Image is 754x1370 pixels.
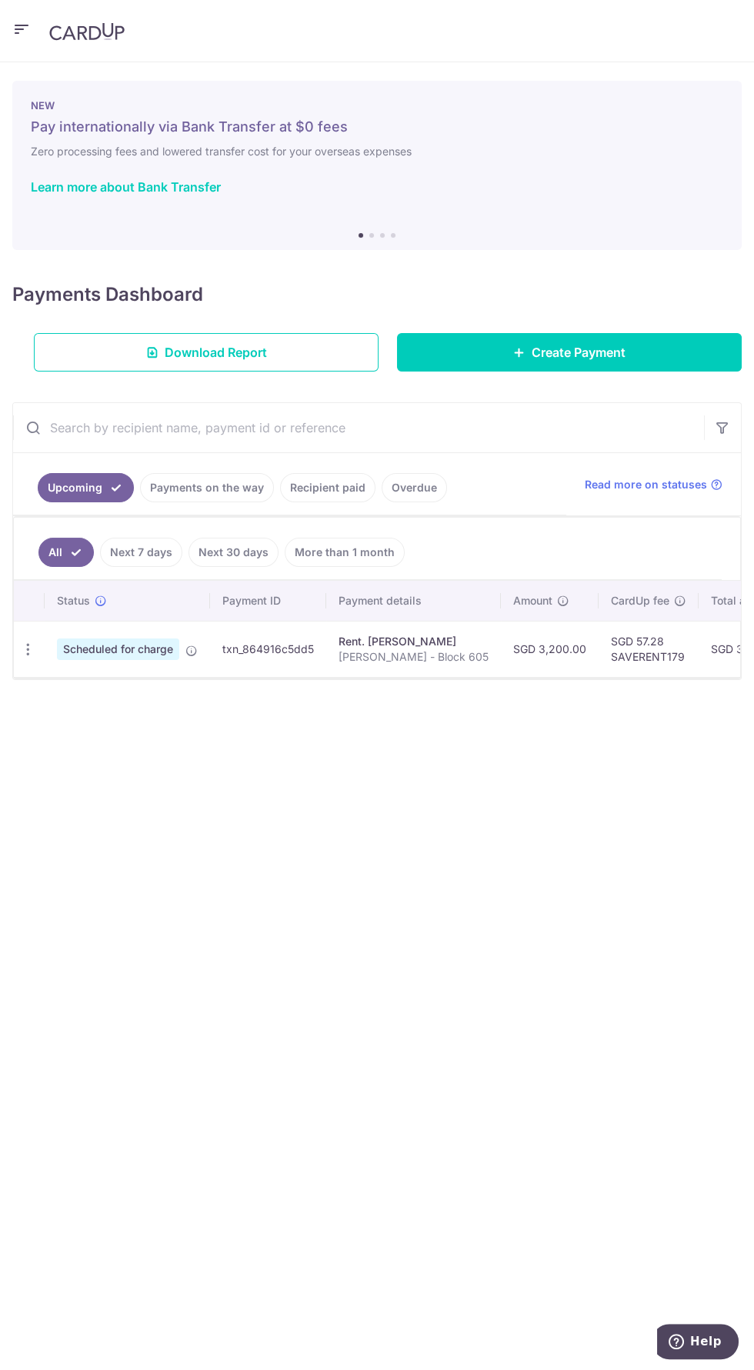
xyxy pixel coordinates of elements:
a: Payments on the way [140,473,274,502]
td: SGD 3,200.00 [501,621,599,677]
td: txn_864916c5dd5 [210,621,326,677]
input: Search by recipient name, payment id or reference [13,403,704,452]
a: Download Report [34,333,379,372]
span: Status [57,593,90,608]
th: Payment details [326,581,501,621]
div: Rent. [PERSON_NAME] [339,634,489,649]
span: Amount [513,593,552,608]
h6: Zero processing fees and lowered transfer cost for your overseas expenses [31,142,723,161]
span: Create Payment [532,343,626,362]
td: SGD 57.28 SAVERENT179 [599,621,699,677]
p: [PERSON_NAME] - Block 605 [339,649,489,665]
p: NEW [31,99,723,112]
a: Next 30 days [188,538,279,567]
img: CardUp [49,22,125,41]
a: All [38,538,94,567]
h5: Pay internationally via Bank Transfer at $0 fees [31,118,723,136]
a: Overdue [382,473,447,502]
iframe: Opens a widget where you can find more information [657,1324,739,1362]
span: Read more on statuses [585,477,707,492]
a: Learn more about Bank Transfer [31,179,221,195]
a: Next 7 days [100,538,182,567]
h4: Payments Dashboard [12,281,203,308]
th: Payment ID [210,581,326,621]
a: Read more on statuses [585,477,722,492]
a: Create Payment [397,333,742,372]
span: Scheduled for charge [57,638,179,660]
span: Download Report [165,343,267,362]
span: CardUp fee [611,593,669,608]
a: More than 1 month [285,538,405,567]
a: Upcoming [38,473,134,502]
a: Recipient paid [280,473,375,502]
